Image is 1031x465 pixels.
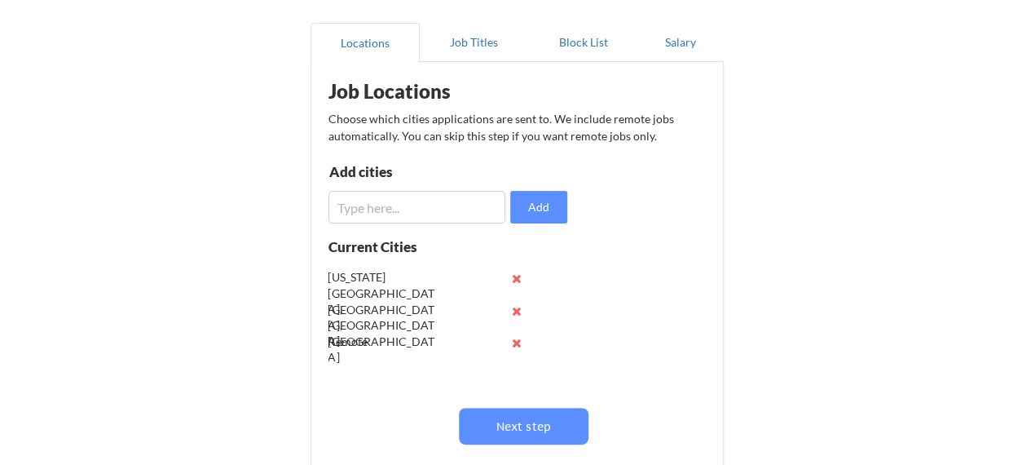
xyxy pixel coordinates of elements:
[328,191,506,224] input: Type here...
[329,165,498,179] div: Add cities
[510,191,567,224] button: Add
[328,334,435,350] div: Remote
[328,240,453,254] div: Current Cities
[638,23,724,62] button: Salary
[311,23,420,62] button: Locations
[459,408,588,445] button: Next step
[328,82,535,101] div: Job Locations
[420,23,529,62] button: Job Titles
[328,302,435,365] div: [GEOGRAPHIC_DATA], [GEOGRAPHIC_DATA]
[328,110,704,144] div: Choose which cities applications are sent to. We include remote jobs automatically. You can skip ...
[529,23,638,62] button: Block List
[328,269,435,349] div: [US_STATE][GEOGRAPHIC_DATA], [GEOGRAPHIC_DATA]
